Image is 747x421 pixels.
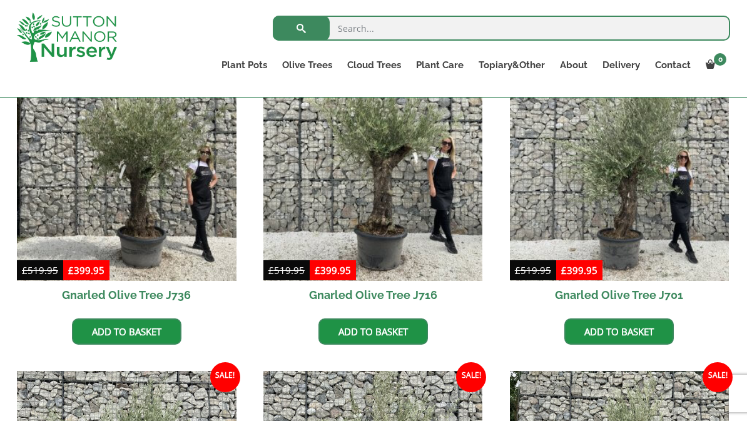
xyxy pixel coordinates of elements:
a: Delivery [595,56,648,74]
img: Gnarled Olive Tree J701 [510,61,729,281]
img: Gnarled Olive Tree J736 [17,61,236,281]
span: Sale! [210,362,240,392]
a: Plant Pots [214,56,275,74]
span: Sale! [703,362,733,392]
img: logo [17,13,117,62]
span: £ [268,264,274,276]
span: £ [22,264,28,276]
a: Add to basket: “Gnarled Olive Tree J736” [72,318,181,345]
bdi: 519.95 [515,264,551,276]
a: Sale! Gnarled Olive Tree J701 [510,61,729,309]
bdi: 399.95 [68,264,104,276]
a: Sale! Gnarled Olive Tree J736 [17,61,236,309]
h2: Gnarled Olive Tree J701 [510,281,729,309]
bdi: 399.95 [315,264,351,276]
input: Search... [273,16,730,41]
a: 0 [698,56,730,74]
a: Olive Trees [275,56,340,74]
h2: Gnarled Olive Tree J716 [263,281,483,309]
a: Plant Care [409,56,471,74]
span: £ [68,264,74,276]
a: Add to basket: “Gnarled Olive Tree J701” [564,318,674,345]
bdi: 519.95 [22,264,58,276]
a: Topiary&Other [471,56,552,74]
img: Gnarled Olive Tree J716 [263,61,483,281]
span: £ [315,264,320,276]
a: About [552,56,595,74]
a: Add to basket: “Gnarled Olive Tree J716” [318,318,428,345]
bdi: 399.95 [561,264,597,276]
span: 0 [714,53,726,66]
span: £ [515,264,521,276]
a: Sale! Gnarled Olive Tree J716 [263,61,483,309]
span: £ [561,264,567,276]
a: Cloud Trees [340,56,409,74]
bdi: 519.95 [268,264,305,276]
a: Contact [648,56,698,74]
h2: Gnarled Olive Tree J736 [17,281,236,309]
span: Sale! [456,362,486,392]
